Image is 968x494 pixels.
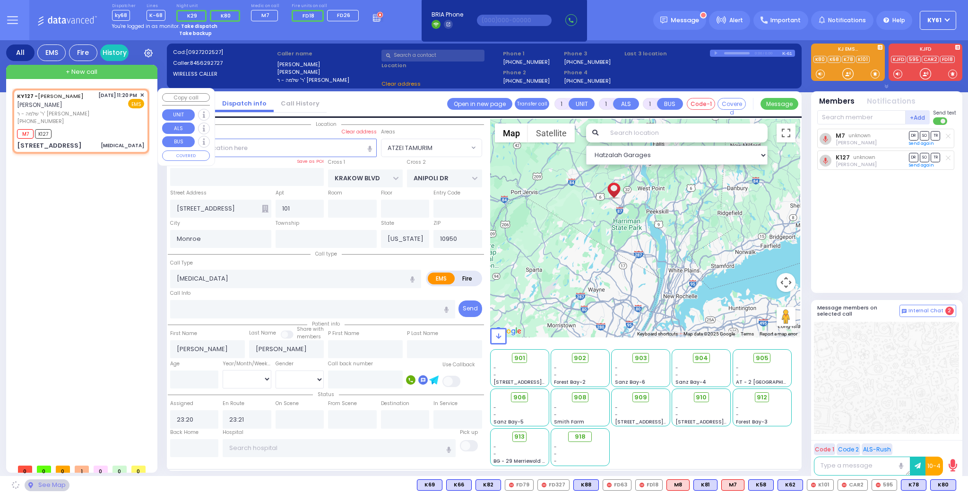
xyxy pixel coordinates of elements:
[56,466,70,473] span: 0
[17,110,95,118] span: ר' שלמה - ר' [PERSON_NAME]
[493,325,524,337] img: Google
[736,379,806,386] span: AT - 2 [GEOGRAPHIC_DATA]
[729,16,743,25] span: Alert
[112,23,180,30] span: You're logged in as monitor.
[569,98,595,110] button: UNIT
[475,479,501,491] div: K82
[811,47,885,53] label: KJ EMS...
[433,189,460,197] label: Entry Code
[17,141,82,150] div: [STREET_ADDRESS]
[432,10,463,19] span: BRIA Phone
[433,220,441,227] label: ZIP
[892,16,905,25] span: Help
[909,153,918,162] span: DR
[920,11,956,30] button: KY61
[778,479,803,491] div: K62
[777,307,795,326] button: Drag Pegman onto the map to open Street View
[778,479,803,491] div: BLS
[173,48,274,56] label: Cad:
[574,393,587,402] span: 908
[931,131,940,140] span: TR
[475,479,501,491] div: BLS
[696,393,707,402] span: 910
[933,116,948,126] label: Turn off text
[757,393,767,402] span: 912
[615,411,618,418] span: -
[761,98,798,110] button: Message
[836,139,877,146] span: Chaim Horowitz
[186,48,223,56] span: [0927202527]
[381,189,392,197] label: Floor
[717,98,746,110] button: Covered
[249,329,276,337] label: Last Name
[381,62,500,70] label: Location
[554,411,557,418] span: -
[554,450,606,458] div: -
[666,479,690,491] div: ALS KJ
[660,17,667,24] img: message.svg
[162,150,210,161] button: COVERED
[736,371,739,379] span: -
[503,58,550,65] label: [PHONE_NUMBER]
[223,360,271,368] div: Year/Month/Week/Day
[493,443,496,450] span: -
[564,69,622,77] span: Phone 4
[37,14,100,26] img: Logo
[748,479,774,491] div: K58
[607,483,612,487] img: red-radio-icon.svg
[542,483,546,487] img: red-radio-icon.svg
[514,353,525,363] span: 901
[736,411,739,418] span: -
[381,220,394,227] label: State
[687,98,715,110] button: Code-1
[837,443,860,455] button: Code 2
[328,360,373,368] label: Call back number
[313,391,339,398] span: Status
[933,109,956,116] span: Send text
[417,479,442,491] div: BLS
[836,132,845,139] a: M7
[25,479,69,491] div: See map
[777,273,795,292] button: Map camera controls
[112,3,136,9] label: Dispatcher
[179,30,212,37] strong: Take backup
[311,121,341,128] span: Location
[493,450,496,458] span: -
[695,353,708,363] span: 904
[503,69,561,77] span: Phone 2
[554,364,557,371] span: -
[170,290,190,297] label: Call Info
[223,400,244,407] label: En Route
[101,142,144,149] div: [MEDICAL_DATA]
[675,411,678,418] span: -
[564,50,622,58] span: Phone 3
[736,404,739,411] span: -
[66,67,97,77] span: + New call
[634,393,647,402] span: 909
[721,479,744,491] div: M7
[811,483,816,487] img: red-radio-icon.svg
[35,129,52,139] span: K127
[381,139,482,157] span: ATZEI TAMURIM
[307,320,345,327] span: Patient info
[328,330,359,337] label: P First Name
[277,61,378,69] label: [PERSON_NAME]
[853,154,875,161] span: unknown
[69,44,97,61] div: Fire
[170,139,377,157] input: Search location here
[920,153,929,162] span: SO
[381,400,409,407] label: Destination
[493,325,524,337] a: Open this area in Google Maps (opens a new window)
[446,479,472,491] div: BLS
[262,205,268,212] span: Other building occupants
[777,123,795,142] button: Toggle fullscreen view
[770,16,801,25] span: Important
[170,360,180,368] label: Age
[493,371,496,379] span: -
[187,12,197,19] span: K29
[292,3,362,9] label: Fire units on call
[381,50,484,62] input: Search a contact
[528,123,575,142] button: Show satellite imagery
[460,429,478,436] label: Pick up
[433,400,458,407] label: In Service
